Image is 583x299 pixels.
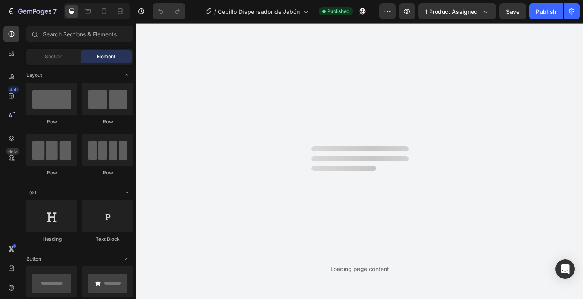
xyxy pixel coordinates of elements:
[26,235,77,243] div: Heading
[120,69,133,82] span: Toggle open
[418,3,496,19] button: 1 product assigned
[26,118,77,125] div: Row
[26,255,41,263] span: Button
[327,8,349,15] span: Published
[153,3,185,19] div: Undo/Redo
[3,3,60,19] button: 7
[82,169,133,176] div: Row
[536,7,556,16] div: Publish
[97,53,115,60] span: Element
[120,186,133,199] span: Toggle open
[82,235,133,243] div: Text Block
[330,265,389,273] div: Loading page content
[529,3,563,19] button: Publish
[218,7,300,16] span: Cepillo Dispensador de Jabón
[26,72,42,79] span: Layout
[53,6,57,16] p: 7
[120,252,133,265] span: Toggle open
[425,7,478,16] span: 1 product assigned
[499,3,526,19] button: Save
[555,259,575,279] div: Open Intercom Messenger
[45,53,62,60] span: Section
[214,7,216,16] span: /
[26,189,36,196] span: Text
[82,118,133,125] div: Row
[26,26,133,42] input: Search Sections & Elements
[26,169,77,176] div: Row
[506,8,519,15] span: Save
[8,86,19,93] div: 450
[6,148,19,155] div: Beta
